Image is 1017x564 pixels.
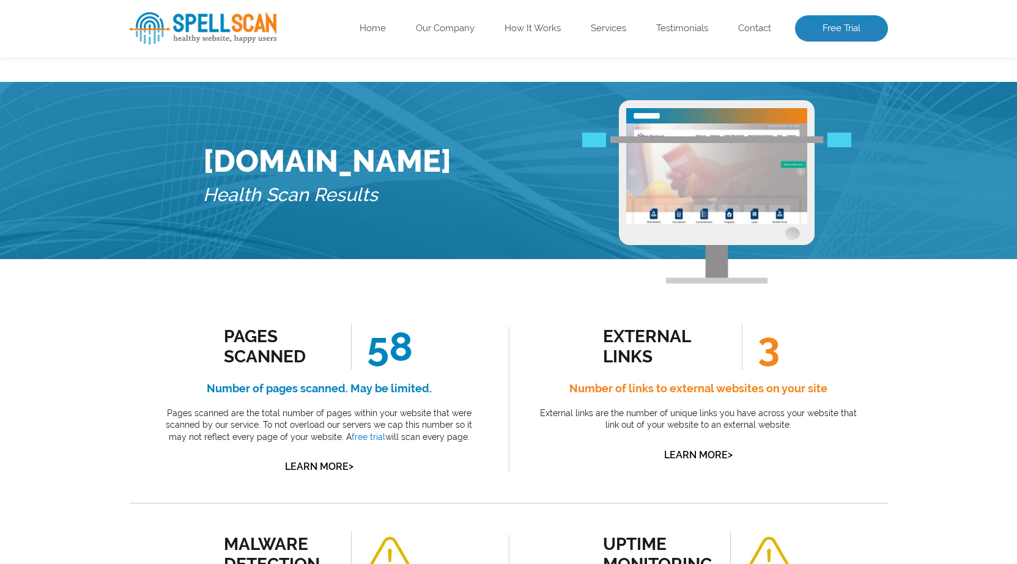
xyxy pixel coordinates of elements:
[203,179,451,211] h5: Health Scan Results
[603,326,714,367] div: external links
[285,461,353,472] a: Learn More>
[664,449,733,461] a: Learn More>
[728,446,733,463] span: >
[742,323,780,370] span: 3
[536,408,860,431] p: External links are the number of unique links you have across your website that link out of your ...
[582,140,851,155] img: Free Webiste Analysis
[157,379,481,398] h4: Number of pages scanned. May be limited.
[536,379,860,398] h4: Number of links to external websites on your site
[351,323,413,370] span: 58
[203,143,451,179] h1: [DOMAIN_NAME]
[349,458,353,475] span: >
[626,123,807,224] img: Free Website Analysis
[352,432,385,442] a: free trial
[157,408,481,444] p: Pages scanned are the total number of pages within your website that were scanned by our service....
[224,326,335,367] div: Pages Scanned
[619,100,815,284] img: Free Webiste Analysis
